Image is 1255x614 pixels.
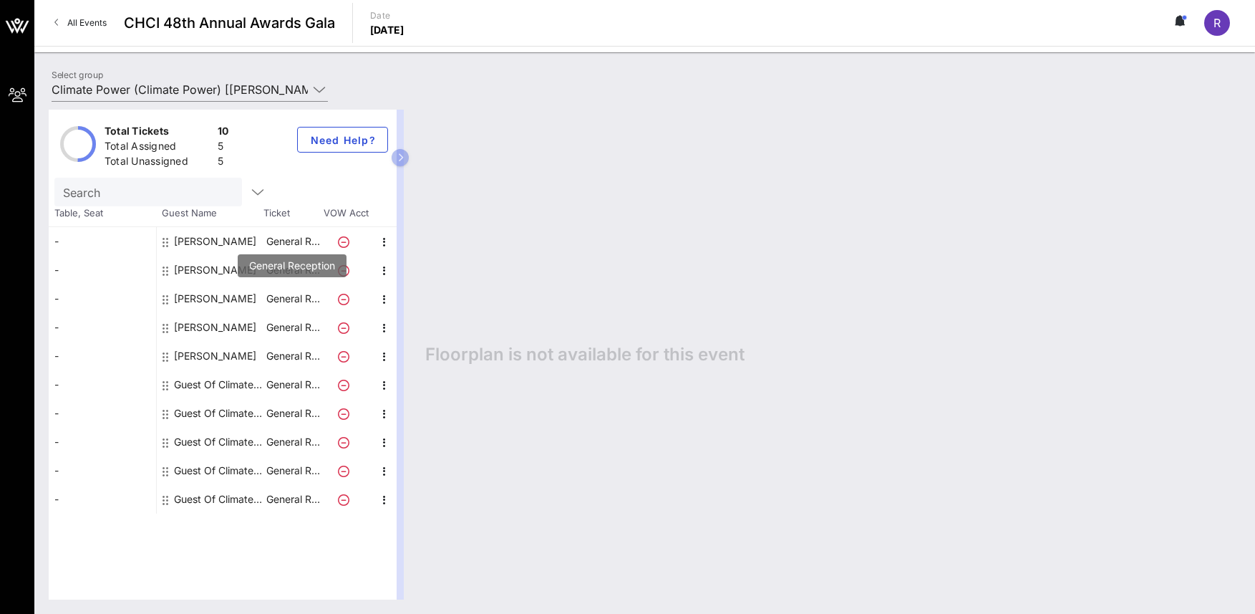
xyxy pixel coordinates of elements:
[297,127,388,153] button: Need Help?
[49,256,156,284] div: -
[264,428,321,456] p: General R…
[174,227,256,256] div: Jorge Gonzalez
[264,256,321,284] p: General R…
[49,342,156,370] div: -
[309,134,376,146] span: Need Help?
[49,456,156,485] div: -
[264,342,321,370] p: General R…
[124,12,335,34] span: CHCI 48th Annual Awards Gala
[218,154,229,172] div: 5
[174,399,264,428] div: Guest Of Climate Power
[264,313,321,342] p: General R…
[218,139,229,157] div: 5
[49,485,156,514] div: -
[156,206,263,221] span: Guest Name
[264,227,321,256] p: General R…
[174,284,256,313] div: Mark Magaña
[174,485,264,514] div: Guest Of Climate Power
[52,69,103,80] label: Select group
[49,399,156,428] div: -
[49,284,156,313] div: -
[174,342,256,370] div: Rubí Martínez
[264,284,321,313] p: General R…
[174,256,256,284] div: Julio Valera
[218,124,229,142] div: 10
[1204,10,1230,36] div: R
[263,206,321,221] span: Ticket
[264,456,321,485] p: General R…
[174,313,256,342] div: Marlene Ramirez
[49,313,156,342] div: -
[49,370,156,399] div: -
[105,139,212,157] div: Total Assigned
[46,11,115,34] a: All Events
[370,23,404,37] p: [DATE]
[174,428,264,456] div: Guest Of Climate Power
[264,370,321,399] p: General R…
[174,370,264,399] div: Guest Of Climate Power
[425,344,745,365] span: Floorplan is not available for this event
[105,124,212,142] div: Total Tickets
[67,17,107,28] span: All Events
[321,206,371,221] span: VOW Acct
[49,428,156,456] div: -
[174,456,264,485] div: Guest Of Climate Power
[1213,16,1221,30] span: R
[264,399,321,428] p: General R…
[49,206,156,221] span: Table, Seat
[370,9,404,23] p: Date
[264,485,321,514] p: General R…
[105,154,212,172] div: Total Unassigned
[49,227,156,256] div: -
